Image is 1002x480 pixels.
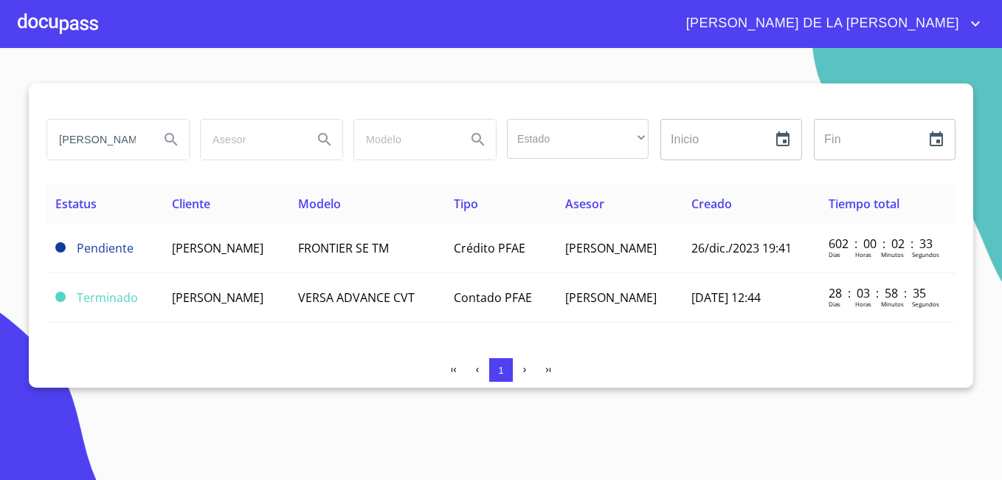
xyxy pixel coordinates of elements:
[201,120,301,160] input: search
[77,240,134,256] span: Pendiente
[454,240,525,256] span: Crédito PFAE
[881,300,904,308] p: Minutos
[298,196,341,212] span: Modelo
[881,250,904,258] p: Minutos
[172,289,263,306] span: [PERSON_NAME]
[55,292,66,302] span: Terminado
[855,250,871,258] p: Horas
[829,250,840,258] p: Dias
[691,289,761,306] span: [DATE] 12:44
[454,289,532,306] span: Contado PFAE
[489,358,513,382] button: 1
[307,122,342,157] button: Search
[675,12,984,35] button: account of current user
[829,236,928,252] p: 602 : 00 : 02 : 33
[77,289,138,306] span: Terminado
[829,300,840,308] p: Dias
[47,120,148,160] input: search
[454,196,478,212] span: Tipo
[172,240,263,256] span: [PERSON_NAME]
[565,240,657,256] span: [PERSON_NAME]
[298,240,389,256] span: FRONTIER SE TM
[298,289,415,306] span: VERSA ADVANCE CVT
[354,120,455,160] input: search
[55,196,97,212] span: Estatus
[172,196,210,212] span: Cliente
[153,122,189,157] button: Search
[675,12,967,35] span: [PERSON_NAME] DE LA [PERSON_NAME]
[912,250,939,258] p: Segundos
[565,196,604,212] span: Asesor
[829,196,899,212] span: Tiempo total
[691,196,732,212] span: Creado
[498,365,503,376] span: 1
[507,119,649,159] div: ​
[55,242,66,253] span: Pendiente
[460,122,496,157] button: Search
[829,285,928,301] p: 28 : 03 : 58 : 35
[912,300,939,308] p: Segundos
[691,240,792,256] span: 26/dic./2023 19:41
[565,289,657,306] span: [PERSON_NAME]
[855,300,871,308] p: Horas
